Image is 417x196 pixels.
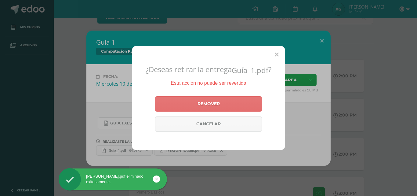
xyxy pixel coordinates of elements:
a: Remover [155,96,262,112]
span: Esta acción no puede ser revertida [171,80,246,86]
span: Guía_1.pdf [232,65,268,75]
div: [PERSON_NAME].pdf eliminado exitosamente. [59,174,167,185]
span: Close (Esc) [275,51,279,58]
h2: ¿Deseas retirar la entrega ? [140,64,277,75]
a: Cancelar [155,116,262,132]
